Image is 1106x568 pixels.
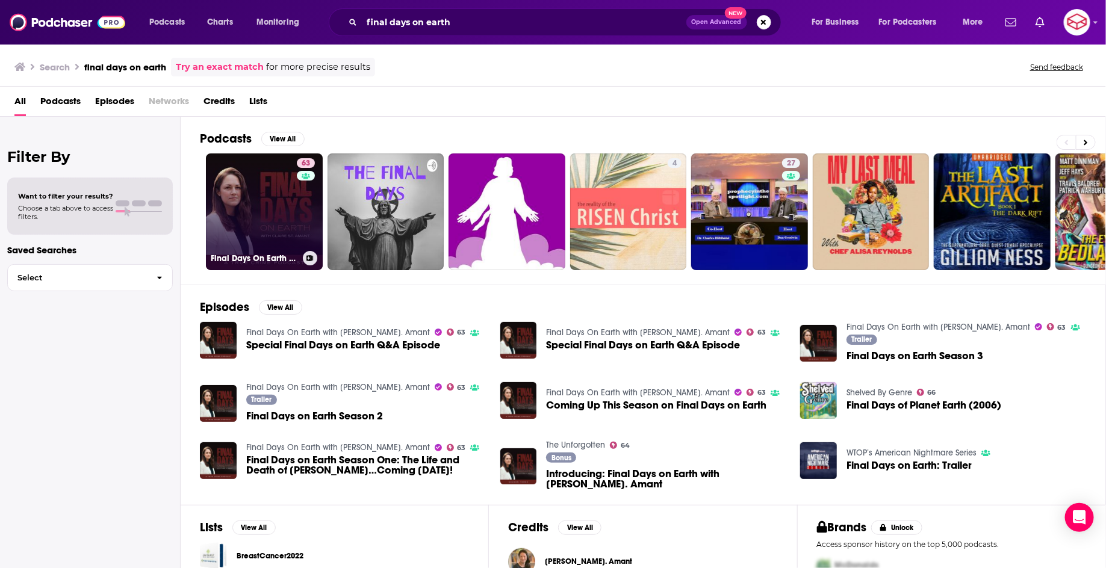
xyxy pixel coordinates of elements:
span: Monitoring [256,14,299,31]
h2: Podcasts [200,131,252,146]
span: Want to filter your results? [18,192,113,200]
a: All [14,91,26,116]
button: Send feedback [1027,62,1087,72]
img: Final Days on Earth Season One: The Life and Death of Dammion Heard…Coming April 20th! [200,442,237,479]
span: New [725,7,747,19]
input: Search podcasts, credits, & more... [362,13,686,32]
span: For Business [812,14,859,31]
a: Final Days on Earth Season One: The Life and Death of Dammion Heard…Coming April 20th! [246,455,486,475]
a: EpisodesView All [200,300,302,315]
a: Introducing: Final Days on Earth with Claire St. Amant [546,469,786,489]
a: Episodes [95,91,134,116]
a: PodcastsView All [200,131,305,146]
h2: Credits [508,520,548,535]
button: open menu [803,13,874,32]
a: 63 [747,389,766,396]
span: Charts [207,14,233,31]
h2: Lists [200,520,223,535]
a: Claire St. Amant [545,557,632,566]
a: Introducing: Final Days on Earth with Claire St. Amant [500,448,537,485]
span: 63 [457,385,465,390]
button: open menu [141,13,200,32]
span: Trailer [251,396,272,403]
h3: final days on earth [84,61,166,73]
span: for more precise results [266,60,370,74]
a: Special Final Days on Earth Q&A Episode [200,322,237,359]
button: Open AdvancedNew [686,15,747,29]
span: For Podcasters [879,14,937,31]
a: 4 [570,153,687,270]
a: 27 [782,158,800,168]
a: WTOP’s American Nightmare Series [847,448,977,458]
button: open menu [871,13,954,32]
button: open menu [248,13,315,32]
a: Show notifications dropdown [1001,12,1021,32]
h2: Episodes [200,300,249,315]
a: 63Final Days On Earth with [PERSON_NAME]. Amant [206,153,323,270]
a: Charts [199,13,240,32]
span: Final Days of Planet Earth (2006) [847,400,1001,410]
span: 27 [787,158,795,170]
span: Special Final Days on Earth Q&A Episode [246,340,440,350]
a: 63 [1047,323,1066,330]
p: Saved Searches [7,244,173,256]
span: Introducing: Final Days on Earth with [PERSON_NAME]. Amant [546,469,786,489]
span: Bonus [551,454,571,461]
img: Final Days on Earth Season 3 [800,325,837,362]
a: Final Days On Earth with Claire St. Amant [546,387,730,398]
img: Special Final Days on Earth Q&A Episode [500,322,537,359]
a: Special Final Days on Earth Q&A Episode [546,340,740,350]
span: 63 [757,390,766,395]
div: Open Intercom Messenger [1065,503,1094,532]
img: Final Days on Earth Season 2 [200,385,237,422]
img: Podchaser - Follow, Share and Rate Podcasts [10,11,125,34]
span: 63 [757,330,766,335]
span: 63 [457,445,465,451]
span: Final Days on Earth: Trailer [847,460,972,471]
h2: Brands [817,520,867,535]
span: [PERSON_NAME]. Amant [545,557,632,566]
span: 64 [621,443,630,448]
a: Final Days On Earth with Claire St. Amant [246,442,430,452]
span: Select [8,274,147,282]
span: 63 [302,158,310,170]
a: 64 [610,442,630,449]
img: User Profile [1064,9,1090,35]
a: CreditsView All [508,520,601,535]
a: 63 [447,329,466,336]
a: Credits [203,91,235,116]
span: Logged in as callista [1064,9,1090,35]
a: 63 [447,383,466,390]
a: Final Days on Earth Season 3 [847,351,983,361]
a: 63 [447,444,466,451]
a: 27 [691,153,808,270]
img: Coming Up This Season on Final Days on Earth [500,382,537,419]
a: 63 [297,158,315,168]
a: Coming Up This Season on Final Days on Earth [546,400,766,410]
button: View All [259,300,302,315]
a: Shelved By Genre [847,387,912,398]
span: Final Days on Earth Season 2 [246,411,383,421]
a: Podcasts [40,91,81,116]
span: Open Advanced [692,19,742,25]
span: Podcasts [149,14,185,31]
img: Final Days of Planet Earth (2006) [800,382,837,419]
span: Choose a tab above to access filters. [18,204,113,221]
h2: Filter By [7,148,173,165]
a: Show notifications dropdown [1031,12,1049,32]
button: View All [261,132,305,146]
button: Select [7,264,173,291]
img: Final Days on Earth: Trailer [800,442,837,479]
span: 63 [457,330,465,335]
span: 63 [1058,325,1066,330]
div: Search podcasts, credits, & more... [340,8,793,36]
span: Networks [149,91,189,116]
